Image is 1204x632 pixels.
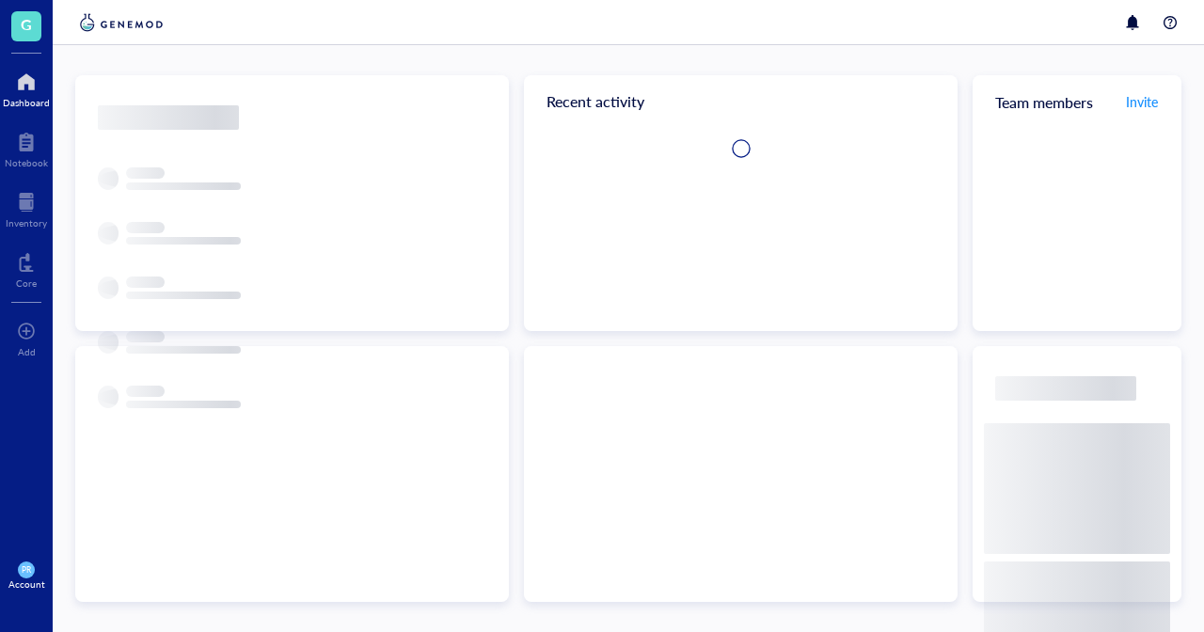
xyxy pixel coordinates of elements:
div: Dashboard [3,97,50,108]
div: Account [8,578,45,590]
a: Notebook [5,127,48,168]
a: Core [16,247,37,289]
div: Notebook [5,157,48,168]
span: PR [22,565,31,575]
div: Core [16,277,37,289]
span: Invite [1126,92,1158,111]
a: Inventory [6,187,47,229]
div: Add [18,346,36,357]
div: Inventory [6,217,47,229]
button: Invite [1125,87,1159,117]
span: G [21,12,32,36]
a: Dashboard [3,67,50,108]
img: genemod-logo [75,11,167,34]
div: Team members [973,75,1181,128]
div: Recent activity [524,75,958,128]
